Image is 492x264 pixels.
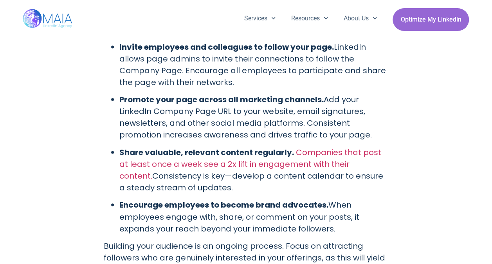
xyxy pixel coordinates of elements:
strong: Invite employees and colleagues to follow your page. [119,42,334,52]
a: Services [236,8,283,29]
a: Companies that post at least once a week see a 2x lift in engagement with their content. [119,147,381,181]
p: Add your LinkedIn Company Page URL to your website, email signatures, newsletters, and other soci... [119,94,389,141]
nav: Menu [236,8,385,29]
a: About Us [336,8,385,29]
p: Consistency is key—develop a content calendar to ensure a steady stream of updates. [119,146,389,193]
a: Optimize My Linkedin [393,8,469,31]
strong: Promote your page across all marketing channels. [119,94,324,105]
a: Resources [283,8,336,29]
strong: Share valuable, relevant content regularly. [119,147,294,158]
strong: Encourage employees to become brand advocates. [119,199,328,210]
p: When employees engage with, share, or comment on your posts, it expands your reach beyond your im... [119,199,389,234]
p: LinkedIn allows page admins to invite their connections to follow the Company Page. Encourage all... [119,41,389,88]
span: Optimize My Linkedin [400,12,461,27]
